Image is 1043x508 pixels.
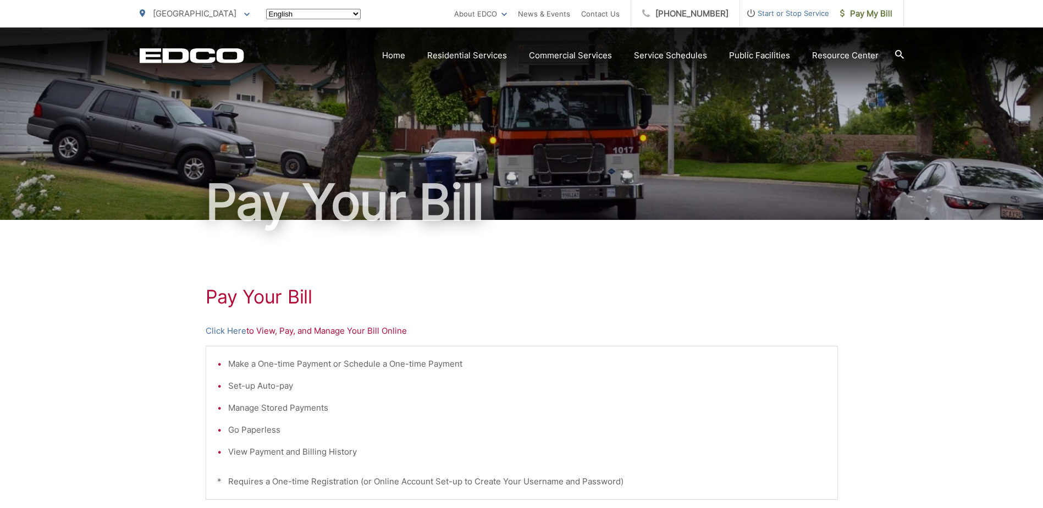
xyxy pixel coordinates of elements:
[228,379,826,393] li: Set-up Auto-pay
[634,49,707,62] a: Service Schedules
[382,49,405,62] a: Home
[454,7,507,20] a: About EDCO
[206,324,246,338] a: Click Here
[217,475,826,488] p: * Requires a One-time Registration (or Online Account Set-up to Create Your Username and Password)
[206,286,838,308] h1: Pay Your Bill
[140,48,244,63] a: EDCD logo. Return to the homepage.
[518,7,570,20] a: News & Events
[228,445,826,459] li: View Payment and Billing History
[812,49,879,62] a: Resource Center
[206,324,838,338] p: to View, Pay, and Manage Your Bill Online
[729,49,790,62] a: Public Facilities
[228,401,826,415] li: Manage Stored Payments
[140,175,904,230] h1: Pay Your Bill
[529,49,612,62] a: Commercial Services
[266,9,361,19] select: Select a language
[228,357,826,371] li: Make a One-time Payment or Schedule a One-time Payment
[581,7,620,20] a: Contact Us
[840,7,892,20] span: Pay My Bill
[427,49,507,62] a: Residential Services
[228,423,826,437] li: Go Paperless
[153,8,236,19] span: [GEOGRAPHIC_DATA]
